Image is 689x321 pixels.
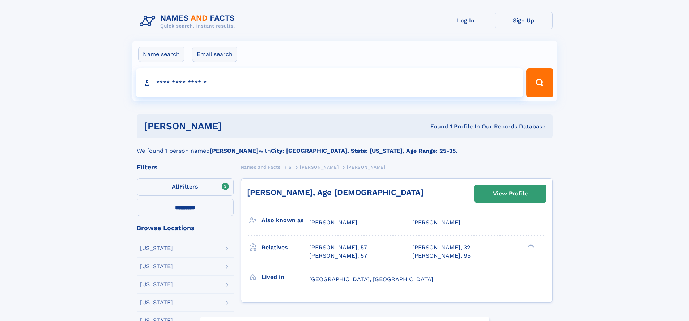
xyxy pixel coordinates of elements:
[309,219,357,226] span: [PERSON_NAME]
[138,47,184,62] label: Name search
[137,164,234,170] div: Filters
[144,122,326,131] h1: [PERSON_NAME]
[412,244,470,252] a: [PERSON_NAME], 32
[300,162,339,172] a: [PERSON_NAME]
[271,147,456,154] b: City: [GEOGRAPHIC_DATA], State: [US_STATE], Age Range: 25-35
[309,244,367,252] a: [PERSON_NAME], 57
[495,12,553,29] a: Sign Up
[475,185,546,202] a: View Profile
[140,300,173,305] div: [US_STATE]
[172,183,179,190] span: All
[347,165,386,170] span: [PERSON_NAME]
[326,123,545,131] div: Found 1 Profile In Our Records Database
[309,276,433,283] span: [GEOGRAPHIC_DATA], [GEOGRAPHIC_DATA]
[136,68,523,97] input: search input
[241,162,281,172] a: Names and Facts
[289,165,292,170] span: S
[137,225,234,231] div: Browse Locations
[137,138,553,155] div: We found 1 person named with .
[526,244,535,248] div: ❯
[309,252,367,260] a: [PERSON_NAME], 57
[137,178,234,196] label: Filters
[437,12,495,29] a: Log In
[412,219,460,226] span: [PERSON_NAME]
[210,147,259,154] b: [PERSON_NAME]
[261,271,309,283] h3: Lived in
[289,162,292,172] a: S
[137,12,241,31] img: Logo Names and Facts
[140,282,173,287] div: [US_STATE]
[140,245,173,251] div: [US_STATE]
[493,185,528,202] div: View Profile
[140,263,173,269] div: [US_STATE]
[412,252,471,260] a: [PERSON_NAME], 95
[247,188,424,197] a: [PERSON_NAME], Age [DEMOGRAPHIC_DATA]
[261,241,309,254] h3: Relatives
[300,165,339,170] span: [PERSON_NAME]
[192,47,237,62] label: Email search
[261,214,309,227] h3: Also known as
[526,68,553,97] button: Search Button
